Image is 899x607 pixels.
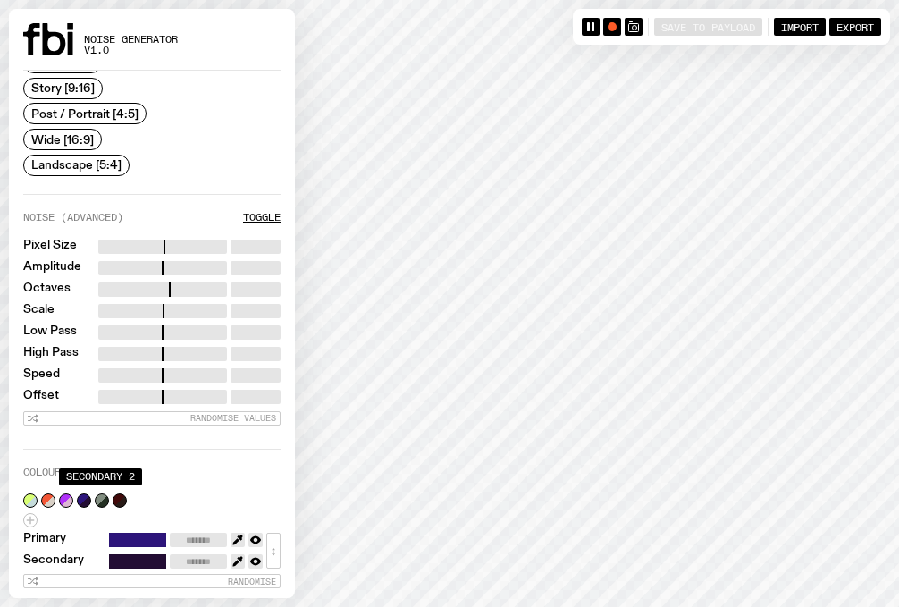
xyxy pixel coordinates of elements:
button: Randomise Values [23,411,281,426]
label: Low Pass [23,325,77,340]
button: Toggle [243,213,281,223]
span: Randomise [228,577,276,586]
span: Post / Portrait [4:5] [31,107,139,121]
label: Pixel Size [23,240,77,254]
span: Export [836,21,874,32]
span: Save to Payload [661,21,755,32]
button: ↕ [266,533,281,569]
span: Wide [16:9] [31,132,94,146]
label: Primary [23,533,66,547]
label: High Pass [23,347,79,361]
label: Amplitude [23,261,81,275]
span: Story [9:16] [31,81,95,95]
label: Offset [23,390,59,404]
button: Save to Payload [654,18,762,36]
label: Noise (Advanced) [23,213,123,223]
span: v1.0 [84,46,178,55]
span: Secondary 2 [66,472,135,482]
span: Import [781,21,819,32]
label: Speed [23,368,60,383]
label: Scale [23,304,55,318]
label: Octaves [23,282,71,297]
label: Secondary [23,554,84,569]
button: Export [829,18,881,36]
label: Colour [23,468,61,477]
button: Import [774,18,826,36]
button: Randomise [23,574,281,588]
span: Randomise Values [190,413,276,423]
span: Noise Generator [84,35,178,45]
span: Landscape [5:4] [31,158,122,172]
